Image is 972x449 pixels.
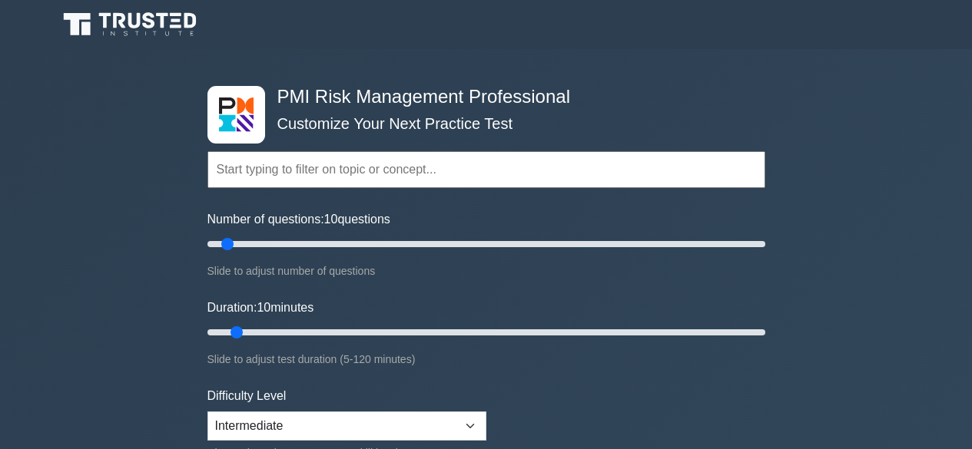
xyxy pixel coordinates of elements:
input: Start typing to filter on topic or concept... [207,151,765,188]
h4: PMI Risk Management Professional [271,86,690,108]
div: Slide to adjust test duration (5-120 minutes) [207,350,765,368]
label: Difficulty Level [207,387,287,405]
span: 10 [257,301,270,314]
label: Duration: minutes [207,299,314,317]
span: 10 [324,213,338,226]
label: Number of questions: questions [207,210,390,229]
div: Slide to adjust number of questions [207,262,765,280]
